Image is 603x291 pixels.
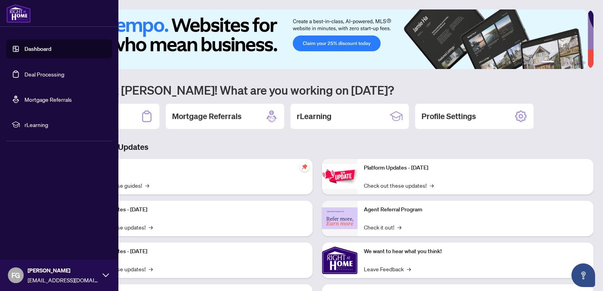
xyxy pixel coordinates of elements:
a: Check it out!→ [364,223,401,231]
img: Agent Referral Program [322,207,358,229]
p: Agent Referral Program [364,205,587,214]
button: 5 [576,61,579,64]
span: → [149,265,153,273]
p: We want to hear what you think! [364,247,587,256]
h1: Welcome back [PERSON_NAME]! What are you working on [DATE]? [41,82,594,97]
img: We want to hear what you think! [322,242,358,278]
span: FG [11,270,20,281]
p: Platform Updates - [DATE] [83,205,306,214]
img: Slide 0 [41,9,588,69]
h3: Brokerage & Industry Updates [41,142,594,153]
p: Self-Help [83,164,306,172]
h2: Mortgage Referrals [172,111,242,122]
a: Leave Feedback→ [364,265,411,273]
span: [EMAIL_ADDRESS][DOMAIN_NAME] [28,276,99,284]
img: logo [6,4,31,23]
h2: Profile Settings [421,111,476,122]
button: 6 [582,61,586,64]
a: Mortgage Referrals [24,96,72,103]
span: → [407,265,411,273]
button: 3 [564,61,567,64]
button: 1 [541,61,554,64]
span: pushpin [300,162,309,172]
button: 4 [570,61,573,64]
p: Platform Updates - [DATE] [83,247,306,256]
a: Dashboard [24,45,51,52]
p: Platform Updates - [DATE] [364,164,587,172]
span: [PERSON_NAME] [28,266,99,275]
button: Open asap [571,263,595,287]
span: → [149,223,153,231]
img: Platform Updates - June 23, 2025 [322,164,358,189]
span: → [430,181,434,190]
span: → [145,181,149,190]
span: → [397,223,401,231]
button: 2 [557,61,560,64]
a: Deal Processing [24,71,64,78]
span: rLearning [24,120,107,129]
a: Check out these updates!→ [364,181,434,190]
h2: rLearning [297,111,331,122]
